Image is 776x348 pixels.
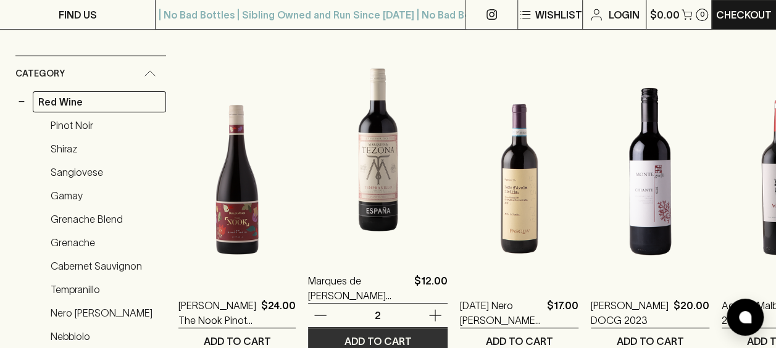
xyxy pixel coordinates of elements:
[591,64,709,280] img: Monteguelfo Chianti DOCG 2023
[15,66,65,81] span: Category
[649,7,679,22] p: $0.00
[45,185,166,206] a: Gamay
[609,7,640,22] p: Login
[45,255,166,276] a: Cabernet Sauvignon
[591,298,669,328] a: [PERSON_NAME] DOCG 2023
[547,298,578,328] p: $17.00
[178,298,256,328] a: [PERSON_NAME] The Nook Pinot Noir 2021
[308,39,448,255] img: Marques de Tezona Tempranillo 2020
[716,7,772,22] p: Checkout
[261,298,296,328] p: $24.00
[45,302,166,323] a: Nero [PERSON_NAME]
[460,64,578,280] img: Pasqua Nero d'Avola 2023
[15,56,166,91] div: Category
[674,298,709,328] p: $20.00
[45,209,166,230] a: Grenache Blend
[45,162,166,183] a: Sangiovese
[460,298,542,328] a: [DATE] Nero [PERSON_NAME] 2023
[45,232,166,253] a: Grenache
[45,138,166,159] a: Shiraz
[739,311,751,323] img: bubble-icon
[59,7,97,22] p: FIND US
[363,309,393,322] p: 2
[45,279,166,300] a: Tempranillo
[699,11,704,18] p: 0
[178,64,296,280] img: Buller The Nook Pinot Noir 2021
[33,91,166,112] a: Red Wine
[45,115,166,136] a: Pinot Noir
[308,273,409,303] a: Marques de [PERSON_NAME] 2020
[45,326,166,347] a: Nebbiolo
[15,96,28,108] button: −
[535,7,582,22] p: Wishlist
[414,273,448,303] p: $12.00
